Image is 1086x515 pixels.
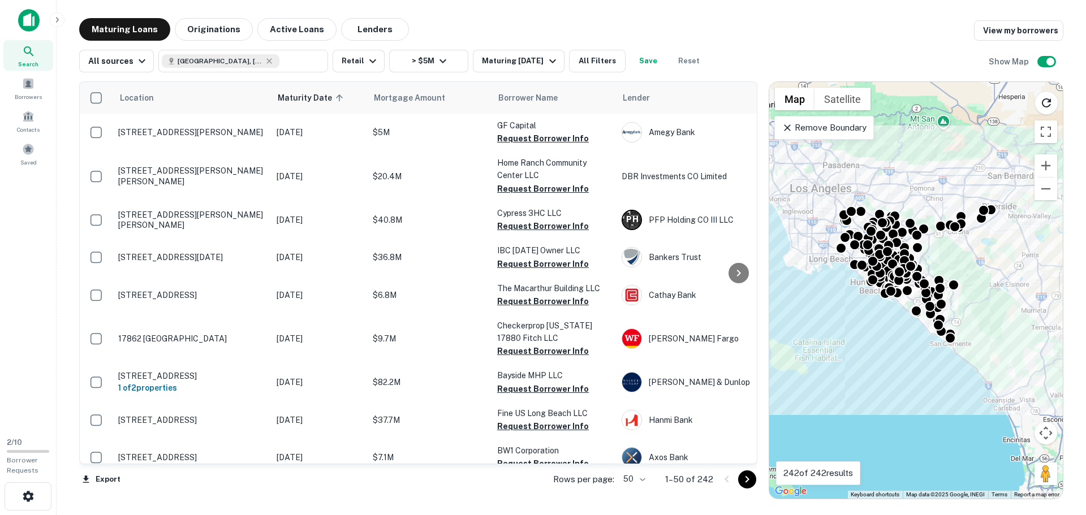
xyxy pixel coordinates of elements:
[497,219,589,233] button: Request Borrower Info
[277,332,361,345] p: [DATE]
[497,419,589,433] button: Request Borrower Info
[118,166,265,186] p: [STREET_ADDRESS][PERSON_NAME][PERSON_NAME]
[622,373,641,392] img: picture
[118,252,265,262] p: [STREET_ADDRESS][DATE]
[497,207,610,219] p: Cypress 3HC LLC
[277,126,361,139] p: [DATE]
[622,123,641,142] img: picture
[622,410,791,430] div: Hanmi Bank
[569,50,626,72] button: All Filters
[373,414,486,426] p: $37.7M
[492,82,616,114] th: Borrower Name
[1035,154,1057,177] button: Zoom in
[622,122,791,142] div: Amegy Bank
[333,50,385,72] button: Retail
[79,18,170,41] button: Maturing Loans
[373,170,486,183] p: $20.4M
[497,132,589,145] button: Request Borrower Info
[373,214,486,226] p: $40.8M
[851,491,899,499] button: Keyboard shortcuts
[622,448,641,467] img: picture
[178,56,262,66] span: [GEOGRAPHIC_DATA], [GEOGRAPHIC_DATA], [GEOGRAPHIC_DATA]
[1035,120,1057,143] button: Toggle fullscreen view
[497,282,610,295] p: The Macarthur Building LLC
[619,471,647,487] div: 50
[497,182,589,196] button: Request Borrower Info
[772,484,809,499] a: Open this area in Google Maps (opens a new window)
[992,491,1007,497] a: Terms (opens in new tab)
[367,82,492,114] th: Mortgage Amount
[118,290,265,300] p: [STREET_ADDRESS]
[738,470,756,488] button: Go to next page
[374,91,460,105] span: Mortgage Amount
[497,257,589,271] button: Request Borrower Info
[3,106,53,136] a: Contacts
[623,91,650,105] span: Lender
[775,88,815,110] button: Show street map
[783,466,853,480] p: 242 of 242 results
[118,210,265,230] p: [STREET_ADDRESS][PERSON_NAME][PERSON_NAME]
[20,158,37,167] span: Saved
[622,410,641,430] img: picture
[15,92,42,101] span: Borrowers
[616,82,797,114] th: Lender
[3,73,53,103] div: Borrowers
[118,334,265,344] p: 17862 [GEOGRAPHIC_DATA]
[622,447,791,468] div: Axos Bank
[3,40,53,71] a: Search
[1035,178,1057,200] button: Zoom out
[622,329,641,348] img: picture
[497,157,610,181] p: Home Ranch Community Center LLC
[630,50,666,72] button: Save your search to get updates of matches that match your search criteria.
[497,444,610,457] p: BW1 Corporation
[113,82,271,114] th: Location
[277,251,361,263] p: [DATE]
[497,382,589,396] button: Request Borrower Info
[497,344,589,358] button: Request Borrower Info
[1014,491,1059,497] a: Report a map error
[118,452,265,462] p: [STREET_ADDRESS]
[622,285,641,305] img: picture
[1029,425,1086,479] iframe: Chat Widget
[1035,91,1058,115] button: Reload search area
[277,214,361,226] p: [DATE]
[671,50,707,72] button: Reset
[175,18,253,41] button: Originations
[782,121,866,135] p: Remove Boundary
[622,372,791,392] div: [PERSON_NAME] & Dunlop
[373,126,486,139] p: $5M
[118,371,265,381] p: [STREET_ADDRESS]
[989,55,1031,68] h6: Show Map
[497,244,610,257] p: IBC [DATE] Owner LLC
[119,91,154,105] span: Location
[622,210,791,230] div: PFP Holding CO III LLC
[277,170,361,183] p: [DATE]
[118,382,265,394] h6: 1 of 2 properties
[626,214,638,226] p: P H
[277,376,361,388] p: [DATE]
[622,247,791,267] div: Bankers Trust
[3,139,53,169] a: Saved
[373,332,486,345] p: $9.7M
[622,285,791,305] div: Cathay Bank
[553,473,614,486] p: Rows per page:
[665,473,713,486] p: 1–50 of 242
[974,20,1063,41] a: View my borrowers
[815,88,870,110] button: Show satellite imagery
[79,50,154,72] button: All sources
[1035,422,1057,444] button: Map camera controls
[277,289,361,301] p: [DATE]
[622,248,641,267] img: picture
[373,251,486,263] p: $36.8M
[7,456,38,474] span: Borrower Requests
[271,82,367,114] th: Maturity Date
[373,289,486,301] p: $6.8M
[257,18,337,41] button: Active Loans
[497,119,610,132] p: GF Capital
[277,451,361,464] p: [DATE]
[497,319,610,344] p: Checkerprop [US_STATE] 17880 Fitch LLC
